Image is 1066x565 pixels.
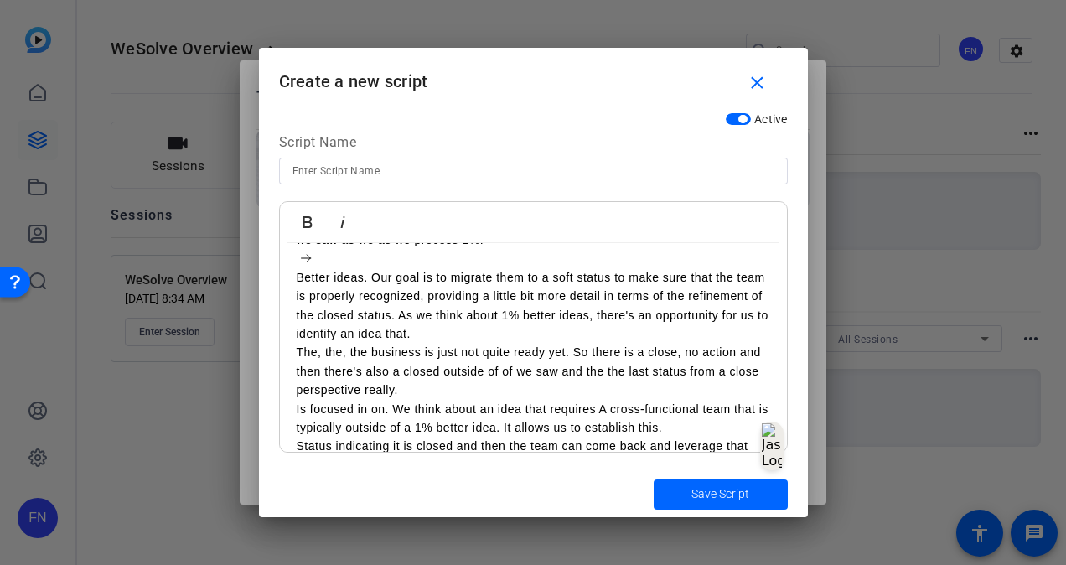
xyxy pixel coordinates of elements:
[297,437,770,512] p: Status indicating it is closed and then the team can come back and leverage that idea for future ...
[754,112,788,126] span: Active
[654,479,788,510] button: Save Script
[327,205,359,239] button: Italic (Ctrl+I)
[279,132,788,158] div: Script Name
[297,268,770,344] p: Better ideas. Our goal is to migrate them to a soft status to make sure that the team is properly...
[292,161,774,181] input: Enter Script Name
[259,48,808,102] h1: Create a new script
[297,343,770,399] p: The, the, the business is just not quite ready yet. So there is a close, no action and then there...
[292,205,323,239] button: Bold (Ctrl+B)
[691,485,749,503] span: Save Script
[297,400,770,438] p: Is focused in on. We think about an idea that requires A cross-functional team that is typically ...
[747,73,768,94] mat-icon: close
